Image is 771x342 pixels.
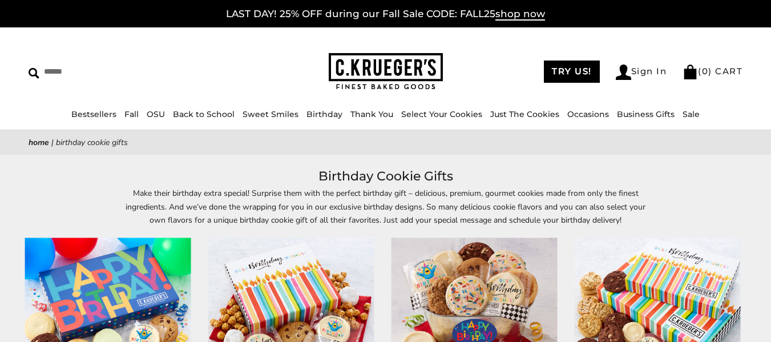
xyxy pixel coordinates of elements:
[544,61,600,83] a: TRY US!
[147,109,165,119] a: OSU
[29,68,39,79] img: Search
[29,136,742,149] nav: breadcrumbs
[51,137,54,148] span: |
[683,65,698,79] img: Bag
[567,109,609,119] a: Occasions
[29,137,49,148] a: Home
[702,66,709,77] span: 0
[495,8,545,21] span: shop now
[306,109,342,119] a: Birthday
[350,109,393,119] a: Thank You
[490,109,559,119] a: Just The Cookies
[243,109,298,119] a: Sweet Smiles
[71,109,116,119] a: Bestsellers
[46,166,725,187] h1: Birthday Cookie Gifts
[329,53,443,90] img: C.KRUEGER'S
[123,187,648,226] p: Make their birthday extra special! Surprise them with the perfect birthday gift – delicious, prem...
[683,109,700,119] a: Sale
[56,137,128,148] span: Birthday Cookie Gifts
[173,109,235,119] a: Back to School
[683,66,742,77] a: (0) CART
[29,63,194,81] input: Search
[617,109,675,119] a: Business Gifts
[226,8,545,21] a: LAST DAY! 25% OFF during our Fall Sale CODE: FALL25shop now
[616,65,667,80] a: Sign In
[124,109,139,119] a: Fall
[616,65,631,80] img: Account
[401,109,482,119] a: Select Your Cookies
